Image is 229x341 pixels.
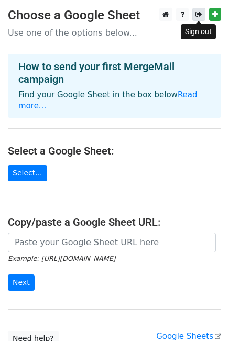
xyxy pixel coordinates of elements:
[8,233,216,252] input: Paste your Google Sheet URL here
[8,255,115,262] small: Example: [URL][DOMAIN_NAME]
[8,145,221,157] h4: Select a Google Sheet:
[181,24,216,39] div: Sign out
[18,90,198,111] a: Read more...
[18,60,211,85] h4: How to send your first MergeMail campaign
[177,291,229,341] iframe: Chat Widget
[8,165,47,181] a: Select...
[8,216,221,228] h4: Copy/paste a Google Sheet URL:
[8,8,221,23] h3: Choose a Google Sheet
[156,332,221,341] a: Google Sheets
[18,90,211,112] p: Find your Google Sheet in the box below
[8,274,35,291] input: Next
[8,27,221,38] p: Use one of the options below...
